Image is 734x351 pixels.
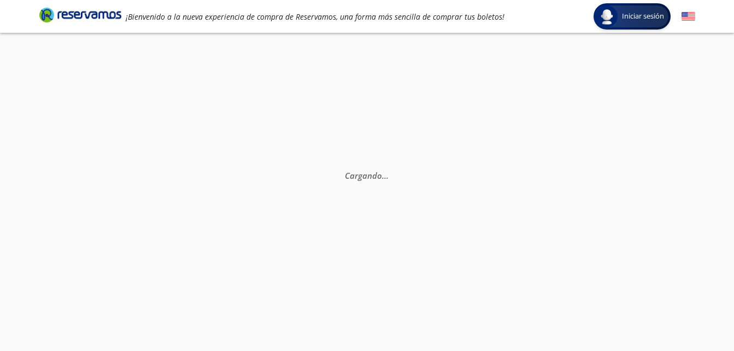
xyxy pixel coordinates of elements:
[618,11,668,22] span: Iniciar sesión
[382,170,384,181] span: .
[126,11,504,22] em: ¡Bienvenido a la nueva experiencia de compra de Reservamos, una forma más sencilla de comprar tus...
[345,170,389,181] em: Cargando
[682,10,695,24] button: English
[39,7,121,26] a: Brand Logo
[386,170,389,181] span: .
[384,170,386,181] span: .
[39,7,121,23] i: Brand Logo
